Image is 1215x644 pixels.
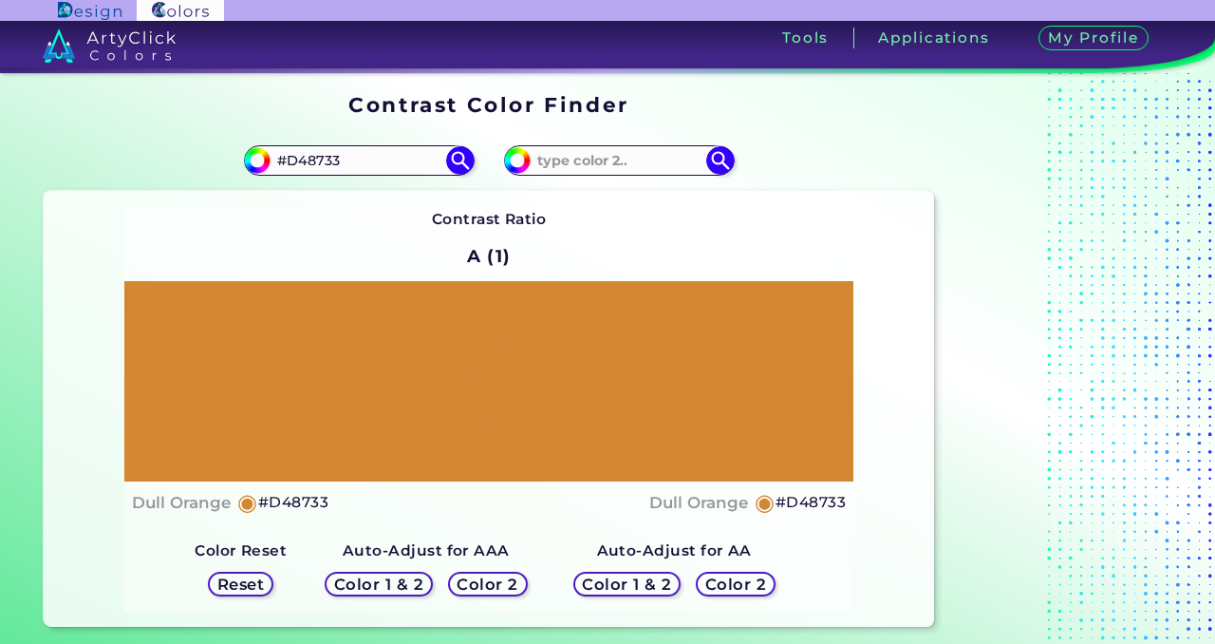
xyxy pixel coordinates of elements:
[462,401,514,428] h4: Text ✗
[43,28,177,63] img: logo_artyclick_colors_white.svg
[343,541,510,559] strong: Auto-Adjust for AAA
[132,489,231,517] h4: Dull Orange
[458,577,518,592] h5: Color 2
[583,577,672,592] h5: Color 1 & 2
[776,490,846,515] h5: #D48733
[1038,26,1149,51] h3: My Profile
[334,577,423,592] h5: Color 1 & 2
[755,491,776,514] h5: ◉
[58,2,121,20] img: ArtyClick Design logo
[531,147,707,173] input: type color 2..
[446,146,475,175] img: icon search
[258,490,328,515] h5: #D48733
[237,491,258,514] h5: ◉
[878,30,989,45] h3: Applications
[445,369,533,397] h1: Title ✗
[271,147,447,173] input: type color 1..
[782,30,829,45] h3: Tools
[649,489,748,517] h4: Dull Orange
[432,210,547,228] strong: Contrast Ratio
[706,146,735,175] img: icon search
[195,541,287,559] strong: Color Reset
[458,236,520,277] h2: A (1)
[348,90,628,119] h1: Contrast Color Finder
[217,577,264,592] h5: Reset
[597,541,752,559] strong: Auto-Adjust for AA
[705,577,766,592] h5: Color 2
